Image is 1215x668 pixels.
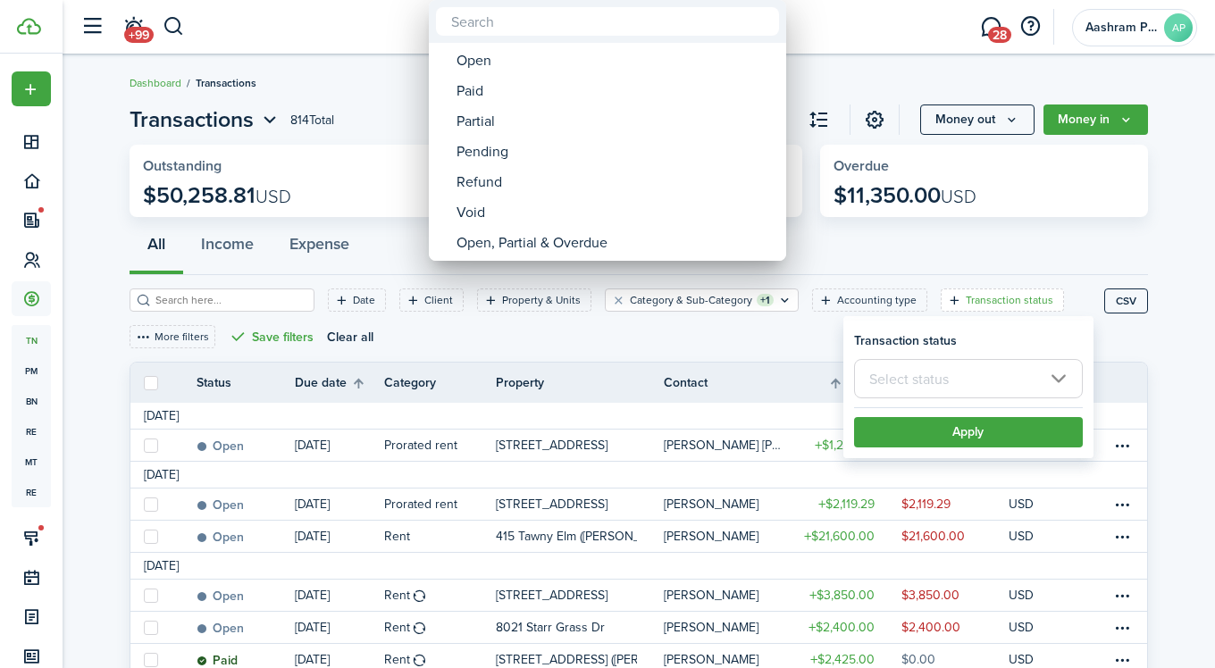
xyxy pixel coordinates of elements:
[457,197,773,228] div: Void
[457,167,773,197] div: Refund
[457,76,773,106] div: Paid
[457,137,773,167] div: Pending
[457,106,773,137] div: Partial
[457,46,773,76] div: Open
[436,7,779,36] input: Search
[457,228,773,258] div: Open, Partial & Overdue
